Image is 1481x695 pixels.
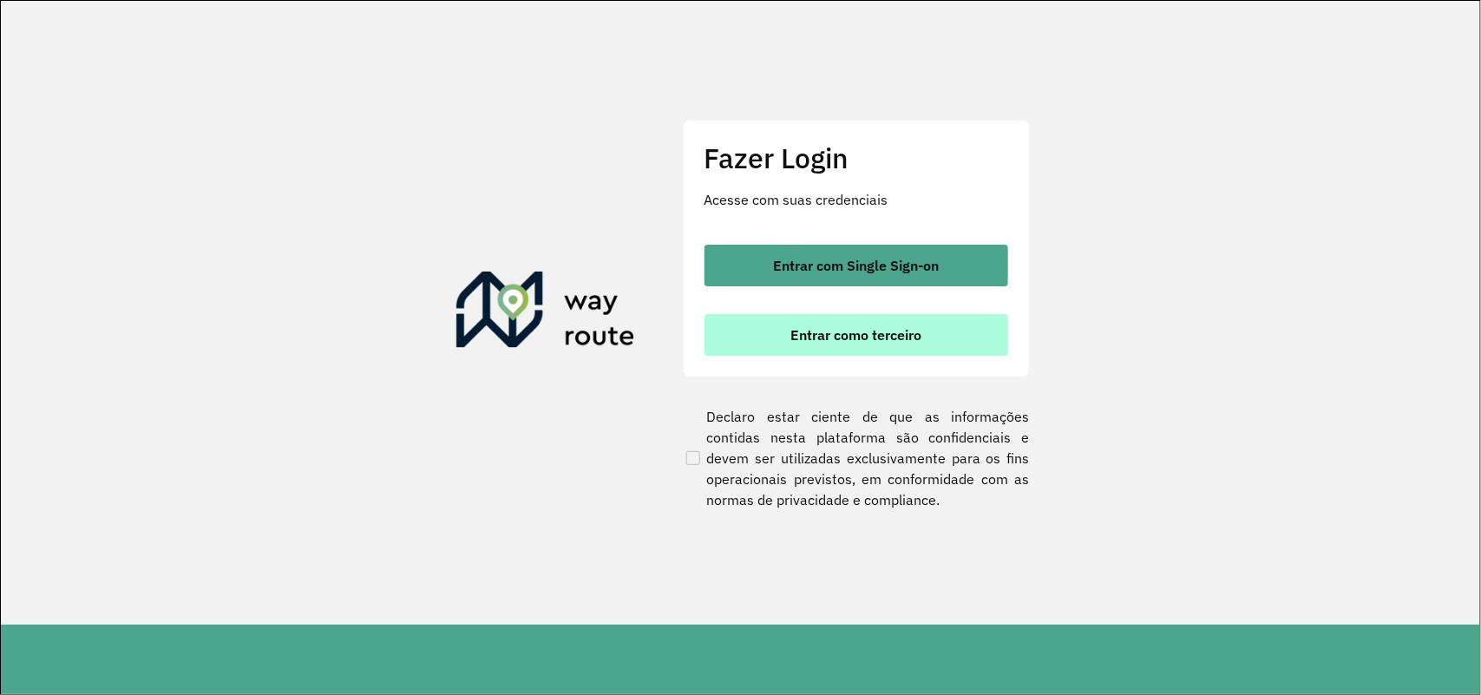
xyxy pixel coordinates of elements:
[790,328,921,342] span: Entrar como terceiro
[773,259,939,272] span: Entrar com Single Sign-on
[704,189,1008,210] p: Acesse com suas credenciais
[704,141,1008,174] h2: Fazer Login
[704,314,1008,356] button: button
[456,272,635,355] img: Roteirizador AmbevTech
[683,406,1030,510] label: Declaro estar ciente de que as informações contidas nesta plataforma são confidenciais e devem se...
[704,245,1008,286] button: button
